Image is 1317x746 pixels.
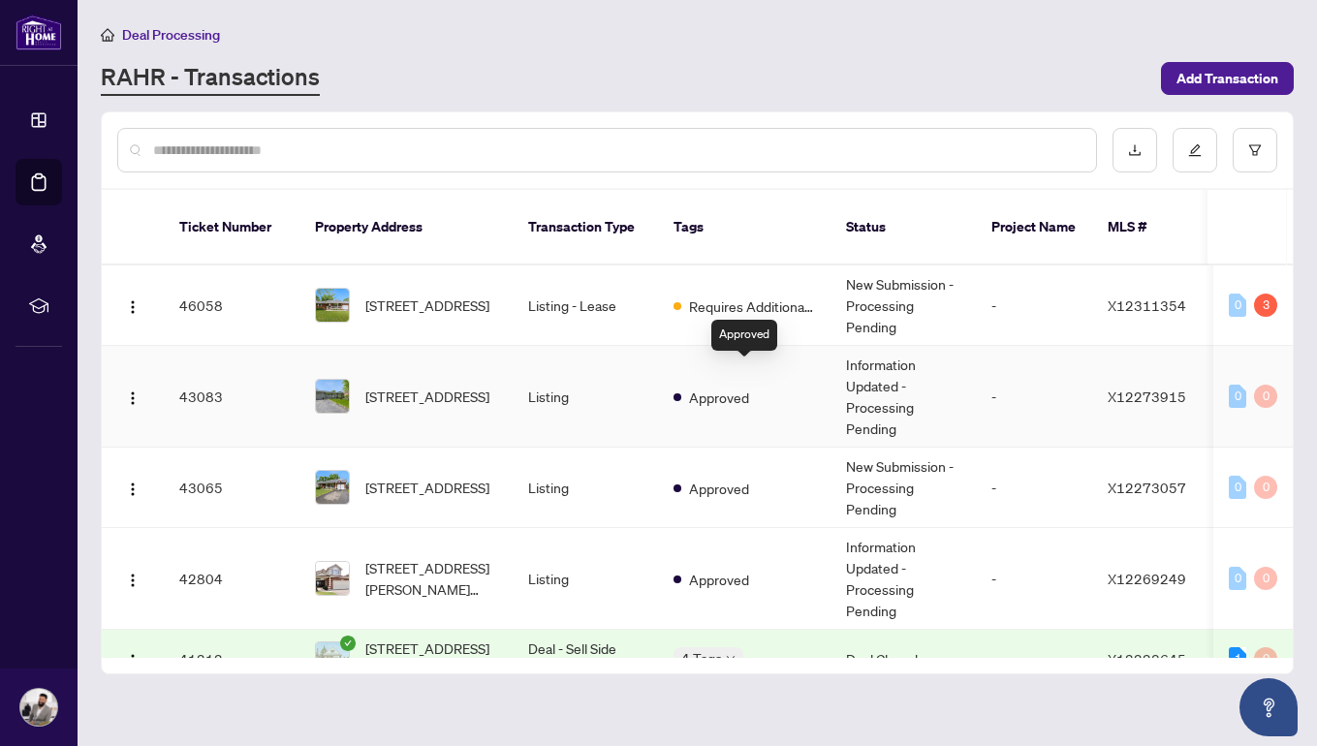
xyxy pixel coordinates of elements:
img: Logo [125,573,141,588]
div: 0 [1229,385,1246,408]
span: 4 Tags [681,647,722,669]
button: Add Transaction [1161,62,1294,95]
td: - [976,448,1092,528]
td: New Submission - Processing Pending [831,448,976,528]
span: filter [1248,143,1262,157]
span: edit [1188,143,1202,157]
td: Listing - Lease [513,265,658,346]
div: 0 [1254,476,1277,499]
td: - [976,528,1092,630]
span: home [101,28,114,42]
td: New Submission - Processing Pending [831,265,976,346]
span: down [726,654,736,664]
button: download [1113,128,1157,172]
div: 0 [1254,567,1277,590]
th: Transaction Type [513,190,658,265]
span: X12269249 [1108,570,1186,587]
td: Deal - Sell Side Sale [513,630,658,689]
button: filter [1233,128,1277,172]
span: Requires Additional Docs [689,295,815,317]
th: Property Address [299,190,513,265]
div: 0 [1254,385,1277,408]
div: 1 [1229,647,1246,670]
td: 43083 [164,346,299,448]
span: Approved [689,387,749,408]
th: Project Name [976,190,1092,265]
div: 0 [1229,567,1246,590]
td: 46058 [164,265,299,346]
span: [STREET_ADDRESS] [365,477,489,498]
span: X12273057 [1108,479,1186,496]
td: Information Updated - Processing Pending [831,528,976,630]
span: [STREET_ADDRESS][PERSON_NAME][PERSON_NAME] [365,637,497,680]
button: edit [1173,128,1217,172]
img: thumbnail-img [316,289,349,322]
span: Approved [689,569,749,590]
span: download [1128,143,1142,157]
button: Logo [117,472,148,503]
td: Listing [513,528,658,630]
button: Open asap [1239,678,1298,736]
th: Status [831,190,976,265]
img: Logo [125,299,141,315]
img: Profile Icon [20,689,57,726]
th: Tags [658,190,831,265]
th: MLS # [1092,190,1208,265]
span: [STREET_ADDRESS] [365,295,489,316]
span: [STREET_ADDRESS][PERSON_NAME][PERSON_NAME] [365,557,497,600]
td: 42804 [164,528,299,630]
img: Logo [125,653,141,668]
span: X12228645 [1108,650,1186,668]
th: Ticket Number [164,190,299,265]
span: X12311354 [1108,296,1186,314]
span: [STREET_ADDRESS] [365,386,489,407]
button: Logo [117,290,148,321]
a: RAHR - Transactions [101,61,320,96]
span: Deal Processing [122,26,220,44]
div: 0 [1229,476,1246,499]
img: Logo [125,390,141,406]
td: Listing [513,448,658,528]
button: Logo [117,643,148,674]
img: thumbnail-img [316,471,349,504]
button: Logo [117,381,148,412]
button: Logo [117,563,148,594]
td: - [976,346,1092,448]
span: X12273915 [1108,388,1186,405]
td: - [976,265,1092,346]
div: 3 [1254,294,1277,317]
img: thumbnail-img [316,642,349,675]
div: 0 [1229,294,1246,317]
div: Approved [711,320,777,351]
img: Logo [125,482,141,497]
div: 0 [1254,647,1277,670]
td: 41212 [164,630,299,689]
img: logo [16,15,62,50]
td: Listing [513,346,658,448]
img: thumbnail-img [316,380,349,413]
span: check-circle [340,636,356,651]
span: Add Transaction [1176,63,1278,94]
span: Approved [689,478,749,499]
td: Deal Closed [831,630,976,689]
img: thumbnail-img [316,562,349,595]
td: - [976,630,1092,689]
td: 43065 [164,448,299,528]
td: Information Updated - Processing Pending [831,346,976,448]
